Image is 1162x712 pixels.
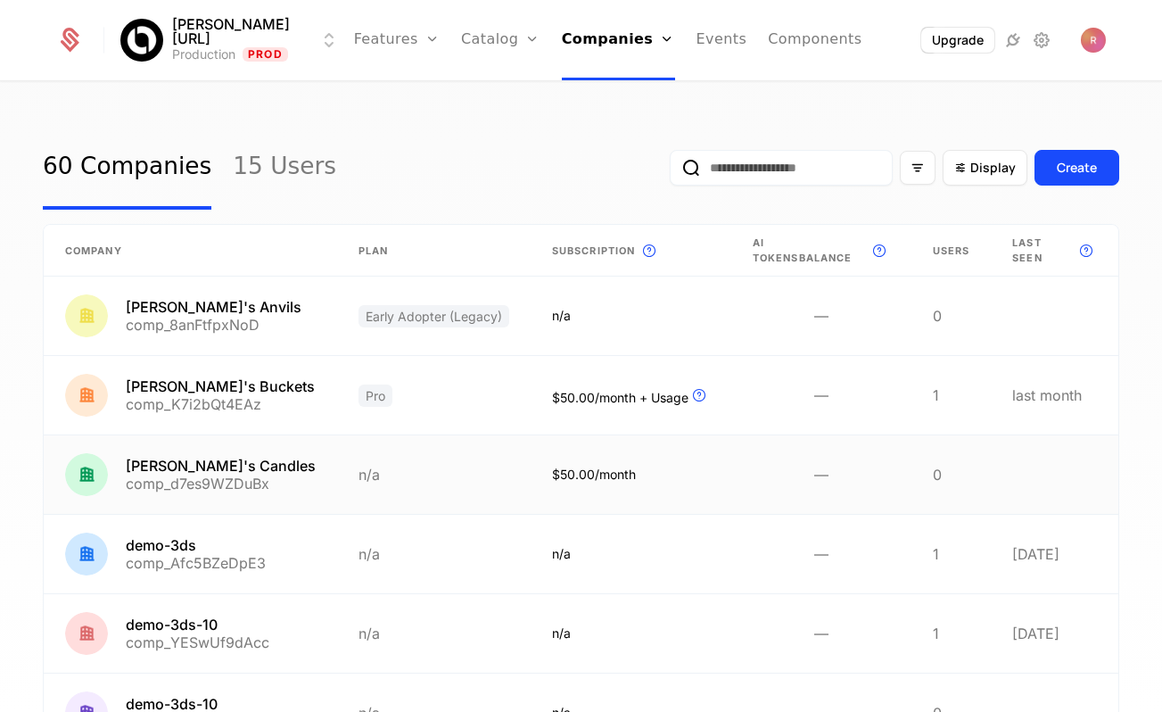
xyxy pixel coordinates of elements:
button: Upgrade [921,28,994,53]
button: Filter options [900,151,935,185]
span: AI Tokens Balance [753,236,865,265]
span: Subscription [552,244,635,259]
button: Create [1034,150,1119,186]
span: Prod [243,47,288,62]
a: Integrations [1002,29,1024,51]
a: 60 Companies [43,126,211,210]
span: [PERSON_NAME][URL] [172,17,301,46]
a: Settings [1031,29,1052,51]
span: Last seen [1012,236,1072,265]
button: Select environment [126,17,340,63]
div: Create [1057,159,1097,177]
button: Open user button [1081,28,1106,53]
th: Users [911,225,992,277]
img: Billy.ai [120,19,163,62]
a: 15 Users [233,126,336,210]
img: Ryan [1081,28,1106,53]
th: Plan [337,225,531,277]
span: Display [970,159,1016,177]
button: Display [943,150,1027,186]
div: Production [172,46,235,63]
th: Company [44,225,337,277]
